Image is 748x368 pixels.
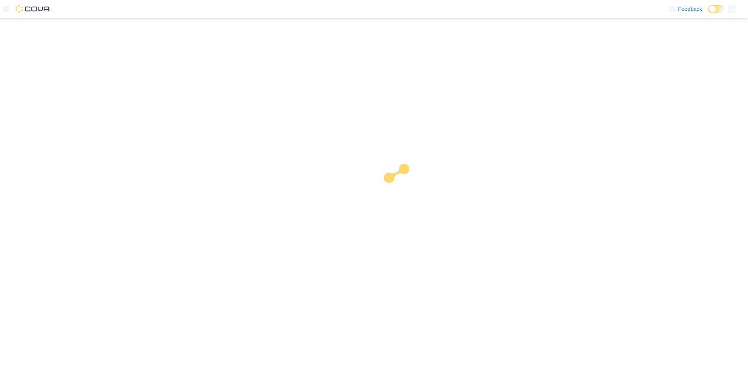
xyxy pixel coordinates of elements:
input: Dark Mode [708,5,725,13]
a: Feedback [666,1,705,17]
span: Dark Mode [708,13,709,14]
span: Feedback [678,5,702,13]
img: cova-loader [374,158,432,217]
img: Cova [16,5,51,13]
